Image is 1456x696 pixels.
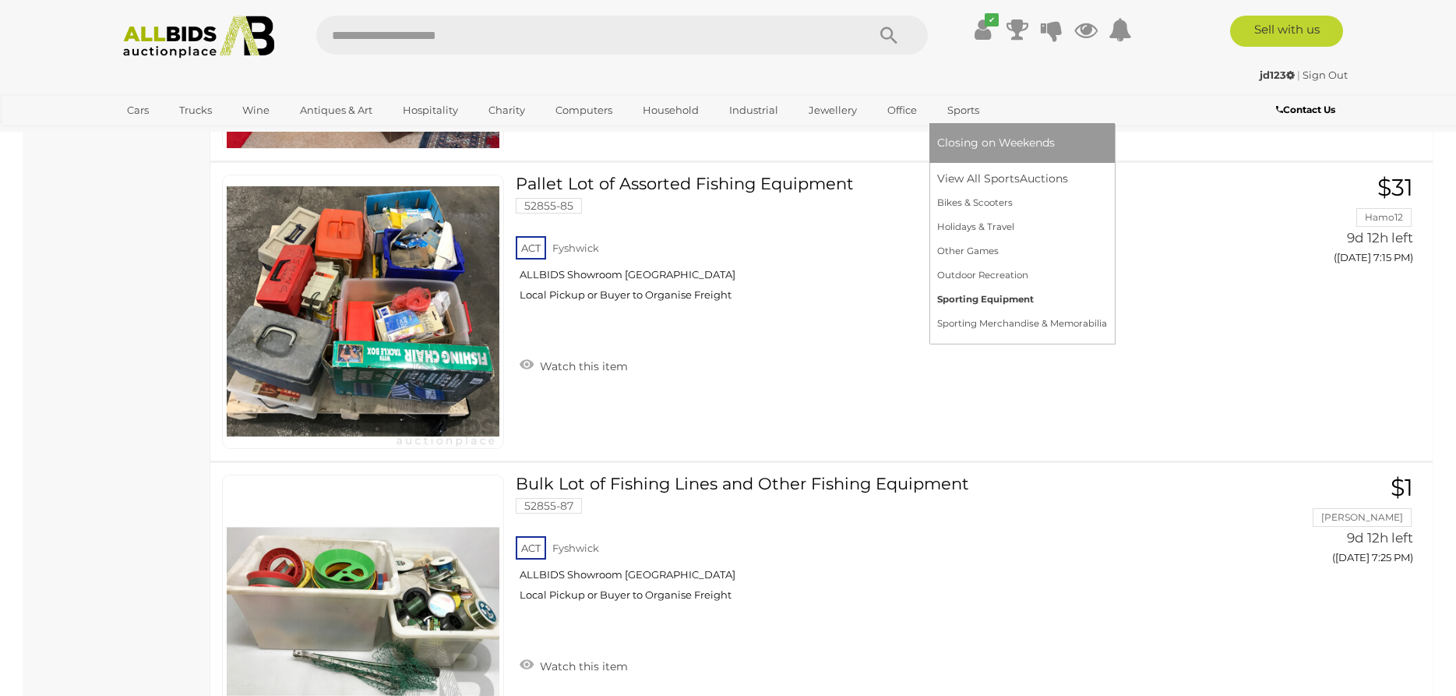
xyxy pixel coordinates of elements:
[227,175,499,448] img: 52855-85a.JPG
[1377,173,1413,202] span: $31
[1260,69,1295,81] strong: jd123
[799,97,867,123] a: Jewellery
[877,97,927,123] a: Office
[1241,175,1417,272] a: $31 Hamo12 9d 12h left ([DATE] 7:15 PM)
[719,97,788,123] a: Industrial
[545,97,622,123] a: Computers
[937,97,989,123] a: Sports
[536,659,628,673] span: Watch this item
[1276,104,1335,115] b: Contact Us
[850,16,928,55] button: Search
[1230,16,1343,47] a: Sell with us
[516,353,632,376] a: Watch this item
[117,97,159,123] a: Cars
[1276,101,1339,118] a: Contact Us
[115,16,284,58] img: Allbids.com.au
[393,97,468,123] a: Hospitality
[1391,473,1413,502] span: $1
[1241,475,1417,572] a: $1 [PERSON_NAME] 9d 12h left ([DATE] 7:25 PM)
[1297,69,1300,81] span: |
[169,97,222,123] a: Trucks
[516,653,632,677] a: Watch this item
[478,97,535,123] a: Charity
[527,475,1217,613] a: Bulk Lot of Fishing Lines and Other Fishing Equipment 52855-87 ACT Fyshwick ALLBIDS Showroom [GEO...
[232,97,280,123] a: Wine
[536,359,628,373] span: Watch this item
[985,13,999,26] i: ✔
[1260,69,1297,81] a: jd123
[527,175,1217,313] a: Pallet Lot of Assorted Fishing Equipment 52855-85 ACT Fyshwick ALLBIDS Showroom [GEOGRAPHIC_DATA]...
[633,97,709,123] a: Household
[971,16,995,44] a: ✔
[117,123,248,149] a: [GEOGRAPHIC_DATA]
[1303,69,1348,81] a: Sign Out
[290,97,383,123] a: Antiques & Art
